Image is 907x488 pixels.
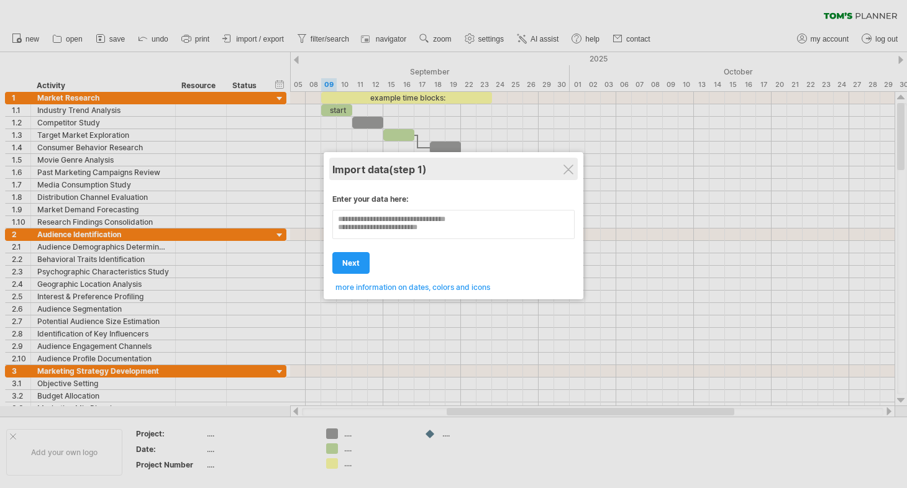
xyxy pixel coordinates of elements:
span: more information on dates, colors and icons [335,282,490,292]
div: Import data [332,158,575,180]
div: Enter your data here: [332,194,575,210]
span: next [342,258,360,268]
a: next [332,252,370,274]
span: (step 1) [389,163,427,176]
